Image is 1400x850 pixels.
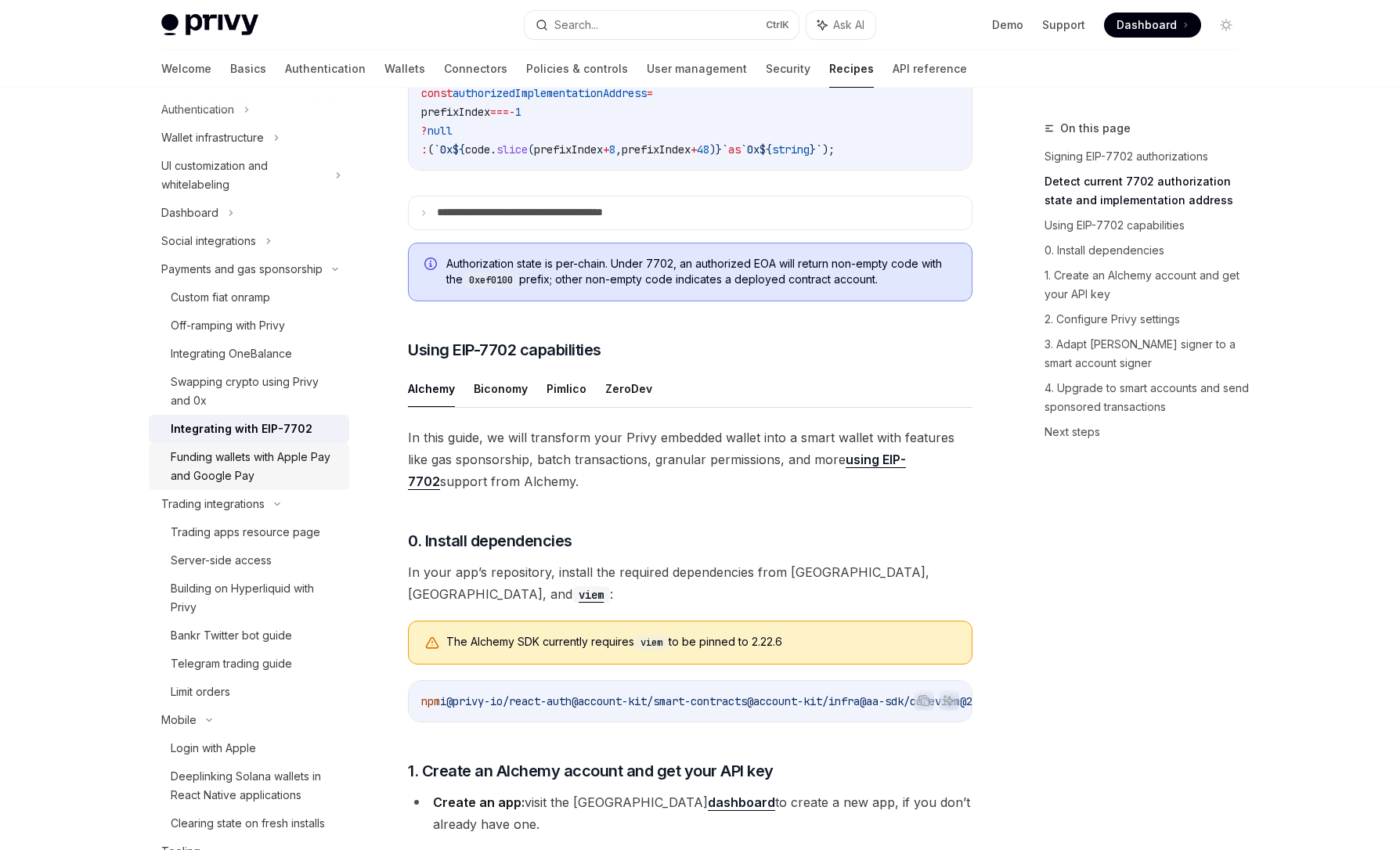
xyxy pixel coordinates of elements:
[161,14,258,36] img: light logo
[149,443,349,490] a: Funding wallets with Apple Pay and Google Pay
[615,142,622,157] span: ,
[161,50,211,88] a: Welcome
[171,579,340,617] div: Building on Hyperliquid with Privy
[490,105,509,119] span: ===
[1117,17,1177,33] span: Dashboard
[453,142,465,157] span: ${
[408,561,972,605] span: In your app’s repository, install the required dependencies from [GEOGRAPHIC_DATA], [GEOGRAPHIC_D...
[647,50,747,88] a: User management
[149,415,349,443] a: Integrating with EIP-7702
[149,312,349,340] a: Off-ramping with Privy
[149,340,349,368] a: Integrating OneBalance
[440,694,446,708] span: i
[149,762,349,809] a: Deeplinking Solana wallets in React Native applications
[741,142,760,157] span: `0x
[496,142,528,157] span: slice
[992,17,1023,33] a: Demo
[433,794,525,810] strong: Create an app:
[914,690,934,711] button: Copy the contents from the code block
[708,794,775,811] a: dashboard
[1104,13,1201,38] a: Dashboard
[622,142,691,157] span: prefixIndex
[149,734,349,762] a: Login with Apple
[161,260,323,279] div: Payments and gas sponsorship
[709,142,716,157] span: )
[716,142,722,157] span: }
[1045,213,1251,238] a: Using EIP-7702 capabilities
[474,370,528,407] button: Biconomy
[149,283,349,312] a: Custom fiat onramp
[428,124,453,138] span: null
[149,809,349,837] a: Clearing state on fresh installs
[149,574,349,621] a: Building on Hyperliquid with Privy
[893,50,967,88] a: API reference
[171,654,292,673] div: Telegram trading guide
[772,142,810,157] span: string
[171,344,292,363] div: Integrating OneBalance
[161,157,326,194] div: UI customization and whitelabeling
[384,50,425,88] a: Wallets
[1042,17,1085,33] a: Support
[421,694,440,708] span: npm
[171,448,340,485] div: Funding wallets with Apple Pay and Google Pay
[525,11,799,39] button: Search...CtrlK
[444,50,507,88] a: Connectors
[408,370,455,407] button: Alchemy
[171,420,312,438] div: Integrating with EIP-7702
[434,142,453,157] span: `0x
[171,626,292,645] div: Bankr Twitter bot guide
[810,142,816,157] span: }
[515,105,521,119] span: 1
[149,368,349,415] a: Swapping crypto using Privy and 0x
[171,288,270,307] div: Custom fiat onramp
[760,142,772,157] span: ${
[463,272,519,288] code: 0xef0100
[171,683,230,701] div: Limit orders
[547,370,586,407] button: Pimlico
[453,86,647,100] span: authorizedImplementationAddress
[722,142,728,157] span: `
[171,316,285,335] div: Off-ramping with Privy
[171,373,340,410] div: Swapping crypto using Privy and 0x
[171,814,325,833] div: Clearing state on fresh installs
[766,19,789,31] span: Ctrl K
[509,105,515,119] span: -
[433,794,970,832] span: visit the [GEOGRAPHIC_DATA] to create a new app, if you don’t already have one.
[728,142,741,157] span: as
[822,142,835,157] span: );
[161,495,265,513] div: Trading integrations
[1045,238,1251,263] a: 0. Install dependencies
[1045,376,1251,420] a: 4. Upgrade to smart accounts and send sponsored transactions
[534,142,603,157] span: prefixIndex
[171,523,320,542] div: Trading apps resource page
[1045,307,1251,332] a: 2. Configure Privy settings
[526,50,628,88] a: Policies & controls
[171,551,272,570] div: Server-side access
[605,370,652,407] button: ZeroDev
[806,11,875,39] button: Ask AI
[1045,420,1251,445] a: Next steps
[1045,263,1251,307] a: 1. Create an Alchemy account and get your API key
[1045,144,1251,169] a: Signing EIP-7702 authorizations
[408,760,774,782] span: 1. Create an Alchemy account and get your API key
[171,739,256,758] div: Login with Apple
[572,694,747,708] span: @account-kit/smart-contracts
[428,142,434,157] span: (
[860,694,935,708] span: @aa-sdk/core
[697,142,709,157] span: 48
[829,50,874,88] a: Recipes
[149,650,349,678] a: Telegram trading guide
[609,142,615,157] span: 8
[421,86,453,100] span: const
[161,128,264,147] div: Wallet infrastructure
[161,203,218,222] div: Dashboard
[421,142,428,157] span: :
[1214,13,1239,38] button: Toggle dark mode
[424,258,440,273] svg: Info
[446,256,956,288] span: Authorization state is per-chain. Under 7702, an authorized EOA will return non-empty code with t...
[465,142,490,157] span: code
[421,105,490,119] span: prefixIndex
[554,16,598,34] div: Search...
[161,232,256,250] div: Social integrations
[161,711,197,729] div: Mobile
